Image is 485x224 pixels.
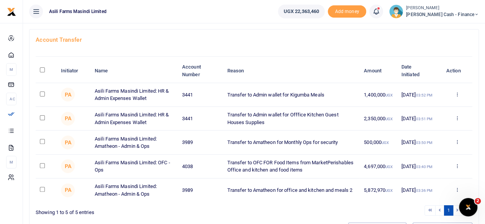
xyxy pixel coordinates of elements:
th: Initiator: activate to sort column ascending [57,59,90,83]
span: Add money [328,5,366,18]
span: Pricillah Ankunda [61,183,75,197]
td: 5,872,970 [360,178,397,202]
td: Asili Farms Masindi Limited: Amatheon - Admin & Ops [90,131,178,154]
td: 2,350,000 [360,107,397,131]
td: Asili Farms Masindi Limited: HR & Admin Expenses Wallet [90,107,178,131]
span: Pricillah Ankunda [61,88,75,101]
td: [DATE] [397,83,442,107]
small: 03:52 PM [416,93,432,97]
th: Amount: activate to sort column ascending [360,59,397,83]
span: Asili Farms Masindi Limited [46,8,110,15]
li: M [6,63,16,76]
td: Asili Farms Masindi Limited: OFC - Ops [90,155,178,178]
th: Name: activate to sort column ascending [90,59,178,83]
td: Transfer to Admin wallet for Kigumba Meals [223,83,360,107]
small: [PERSON_NAME] [406,5,479,11]
td: [DATE] [397,155,442,178]
th: Date Initiated: activate to sort column ascending [397,59,442,83]
li: M [6,156,16,168]
td: 3989 [178,131,223,154]
span: UGX 22,363,460 [284,8,319,15]
td: Transfer to Amatheon for office and kitchen and meals 2 [223,178,360,202]
small: 03:40 PM [416,165,432,169]
td: 3441 [178,107,223,131]
li: Wallet ballance [275,5,328,18]
td: Transfer to Admin wallet for Offfice Kitchen Guest Houses Supplies [223,107,360,131]
td: [DATE] [397,178,442,202]
small: UGX [381,141,389,145]
img: logo-small [7,7,16,16]
a: Add money [328,8,366,14]
td: Asili Farms Masindi Limited: HR & Admin Expenses Wallet [90,83,178,107]
th: : activate to sort column descending [36,59,57,83]
small: 03:51 PM [416,117,432,121]
small: UGX [385,188,393,193]
th: Reason: activate to sort column ascending [223,59,360,83]
a: 1 [444,205,453,216]
a: profile-user [PERSON_NAME] [PERSON_NAME] Cash - Finance [389,5,479,18]
div: Showing 1 to 5 of 5 entries [36,204,251,216]
li: Ac [6,93,16,105]
td: 4,697,000 [360,155,397,178]
small: UGX [385,117,393,121]
span: Pricillah Ankunda [61,159,75,173]
span: 2 [475,198,481,204]
td: Transfer to OFC FOR Food Items from MarketPerishables Office and kitchen and food items [223,155,360,178]
td: 4038 [178,155,223,178]
td: 3989 [178,178,223,202]
small: 03:36 PM [416,188,432,193]
td: 3441 [178,83,223,107]
td: 1,400,000 [360,83,397,107]
span: [PERSON_NAME] Cash - Finance [406,11,479,18]
span: Pricillah Ankunda [61,136,75,149]
iframe: Intercom live chat [459,198,477,216]
small: UGX [385,93,393,97]
td: Transfer to Amatheon for Monthly Ops for security [223,131,360,154]
small: UGX [385,165,393,169]
th: Action: activate to sort column ascending [442,59,472,83]
a: logo-small logo-large logo-large [7,8,16,14]
th: Account Number: activate to sort column ascending [178,59,223,83]
td: Asili Farms Masindi Limited: Amatheon - Admin & Ops [90,178,178,202]
td: 500,000 [360,131,397,154]
li: Toup your wallet [328,5,366,18]
td: [DATE] [397,107,442,131]
h4: Account Transfer [36,36,472,44]
td: [DATE] [397,131,442,154]
a: UGX 22,363,460 [278,5,325,18]
span: Pricillah Ankunda [61,112,75,126]
img: profile-user [389,5,403,18]
small: 03:50 PM [416,141,432,145]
